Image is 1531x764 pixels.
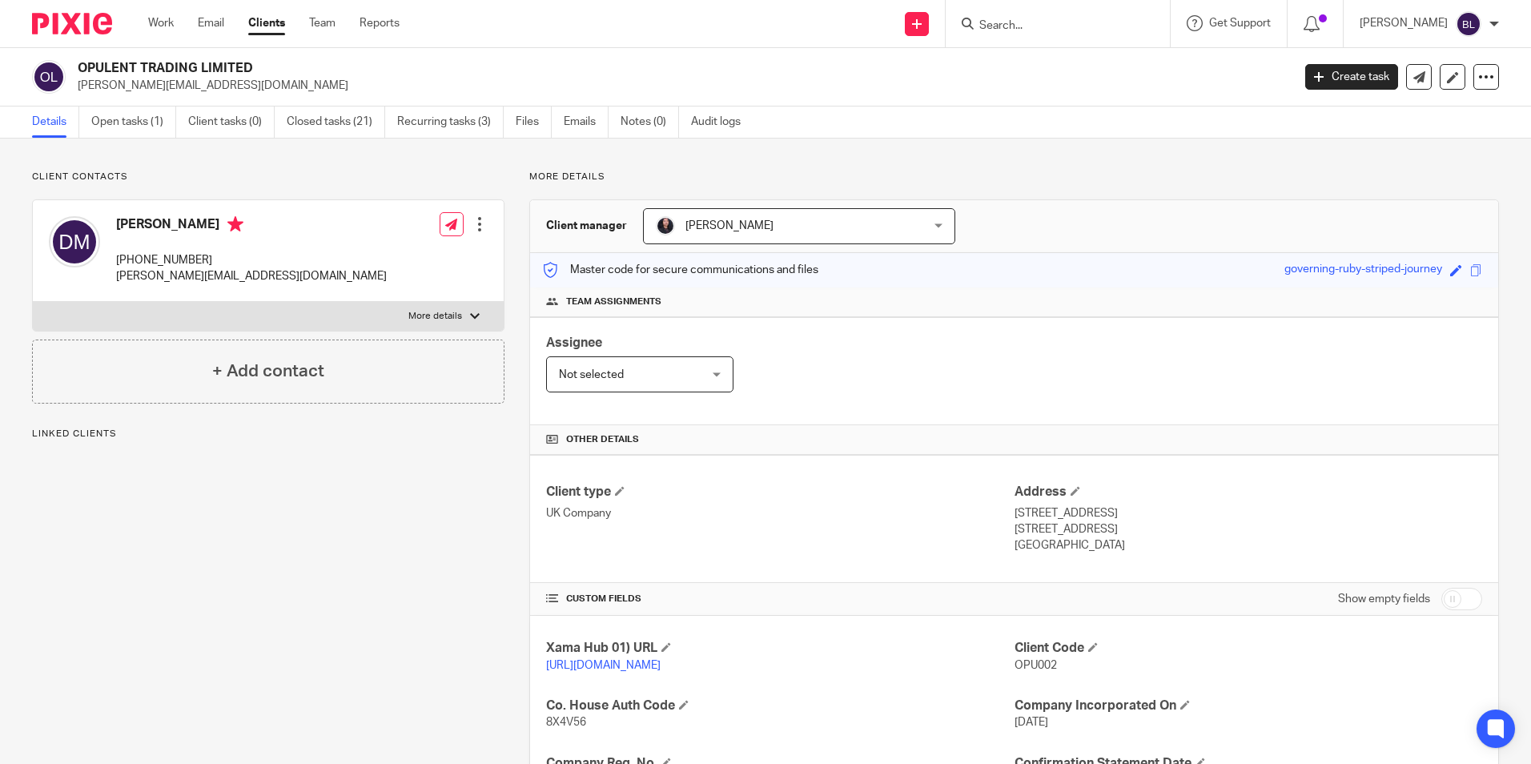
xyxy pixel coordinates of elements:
[1284,261,1442,279] div: governing-ruby-striped-journey
[148,15,174,31] a: Work
[1209,18,1271,29] span: Get Support
[1456,11,1481,37] img: svg%3E
[546,660,661,671] a: [URL][DOMAIN_NAME]
[566,296,661,308] span: Team assignments
[546,336,602,349] span: Assignee
[78,78,1281,94] p: [PERSON_NAME][EMAIL_ADDRESS][DOMAIN_NAME]
[116,252,387,268] p: [PHONE_NUMBER]
[408,310,462,323] p: More details
[621,107,679,138] a: Notes (0)
[1015,640,1482,657] h4: Client Code
[546,640,1014,657] h4: Xama Hub 01) URL
[309,15,336,31] a: Team
[1015,717,1048,728] span: [DATE]
[564,107,609,138] a: Emails
[542,262,818,278] p: Master code for secure communications and files
[1015,521,1482,537] p: [STREET_ADDRESS]
[360,15,400,31] a: Reports
[656,216,675,235] img: MicrosoftTeams-image.jfif
[116,268,387,284] p: [PERSON_NAME][EMAIL_ADDRESS][DOMAIN_NAME]
[566,433,639,446] span: Other details
[516,107,552,138] a: Files
[248,15,285,31] a: Clients
[78,60,1040,77] h2: OPULENT TRADING LIMITED
[691,107,753,138] a: Audit logs
[198,15,224,31] a: Email
[32,60,66,94] img: svg%3E
[287,107,385,138] a: Closed tasks (21)
[546,717,586,728] span: 8X4V56
[546,505,1014,521] p: UK Company
[1338,591,1430,607] label: Show empty fields
[32,13,112,34] img: Pixie
[91,107,176,138] a: Open tasks (1)
[1015,660,1057,671] span: OPU002
[32,171,504,183] p: Client contacts
[32,107,79,138] a: Details
[1015,698,1482,714] h4: Company Incorporated On
[978,19,1122,34] input: Search
[116,216,387,236] h4: [PERSON_NAME]
[546,484,1014,501] h4: Client type
[546,593,1014,605] h4: CUSTOM FIELDS
[1305,64,1398,90] a: Create task
[32,428,504,440] p: Linked clients
[188,107,275,138] a: Client tasks (0)
[1360,15,1448,31] p: [PERSON_NAME]
[685,220,774,231] span: [PERSON_NAME]
[49,216,100,267] img: svg%3E
[1015,484,1482,501] h4: Address
[1015,537,1482,553] p: [GEOGRAPHIC_DATA]
[529,171,1499,183] p: More details
[559,369,624,380] span: Not selected
[212,359,324,384] h4: + Add contact
[1015,505,1482,521] p: [STREET_ADDRESS]
[546,698,1014,714] h4: Co. House Auth Code
[546,218,627,234] h3: Client manager
[397,107,504,138] a: Recurring tasks (3)
[227,216,243,232] i: Primary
